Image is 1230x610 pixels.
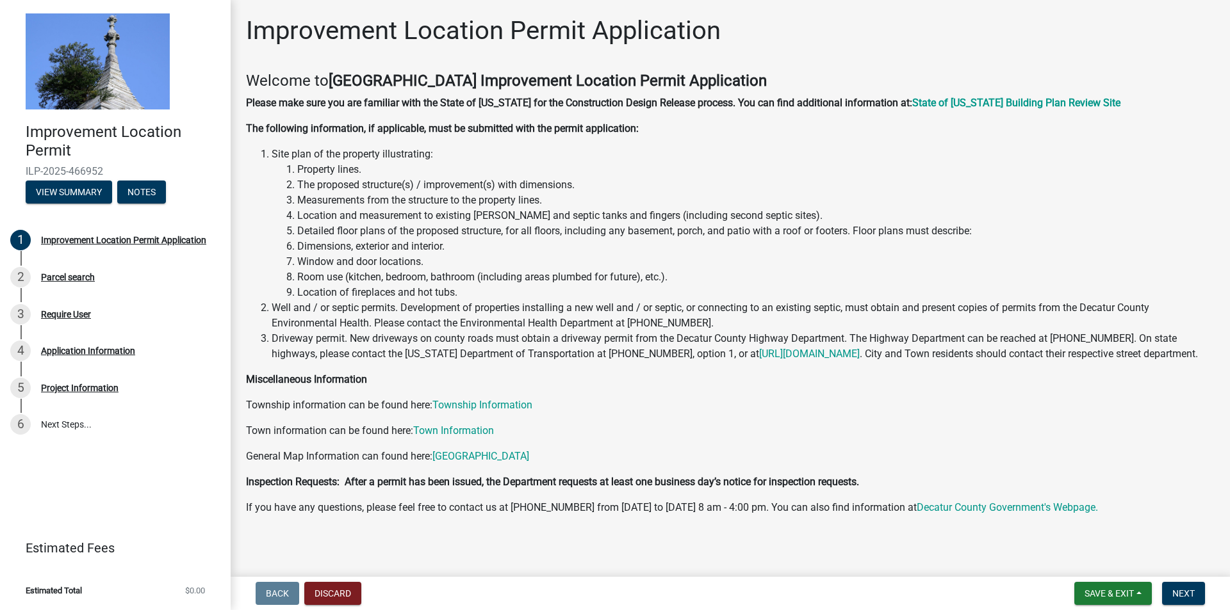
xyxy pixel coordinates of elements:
[41,383,119,392] div: Project Information
[41,310,91,319] div: Require User
[297,254,1215,269] li: Window and door locations.
[10,230,31,250] div: 1
[329,72,767,90] strong: [GEOGRAPHIC_DATA] Improvement Location Permit Application
[117,188,166,198] wm-modal-confirm: Notes
[10,378,31,398] div: 5
[759,348,860,360] a: [URL][DOMAIN_NAME]
[413,424,494,437] a: Town Information
[246,500,1215,515] p: If you have any questions, please feel free to contact us at [PHONE_NUMBER] from [DATE] to [DATE]...
[41,236,206,245] div: Improvement Location Permit Application
[10,414,31,435] div: 6
[246,423,1215,438] p: Town information can be found here:
[246,476,859,488] strong: Inspection Requests: After a permit has been issued, the Department requests at least one busines...
[297,208,1215,223] li: Location and measurement to existing [PERSON_NAME] and septic tanks and fingers (including second...
[185,586,205,595] span: $0.00
[26,123,220,160] h4: Improvement Location Permit
[246,122,639,134] strong: The following information, if applicable, must be submitted with the permit application:
[41,346,135,355] div: Application Information
[246,397,1215,413] p: Township information can be found here:
[1162,582,1205,605] button: Next
[917,501,1098,513] a: Decatur County Government's Webpage.
[26,188,112,198] wm-modal-confirm: Summary
[1074,582,1152,605] button: Save & Exit
[1172,588,1195,598] span: Next
[912,97,1120,109] a: State of [US_STATE] Building Plan Review Site
[41,273,95,282] div: Parcel search
[246,449,1215,464] p: General Map Information can found here:
[26,165,205,177] span: ILP-2025-466952
[432,399,532,411] a: Township Information
[246,373,367,385] strong: Miscellaneous Information
[246,72,1215,90] h4: Welcome to
[272,331,1215,362] li: Driveway permit. New driveways on county roads must obtain a driveway permit from the Decatur Cou...
[10,304,31,325] div: 3
[246,97,912,109] strong: Please make sure you are familiar with the State of [US_STATE] for the Construction Design Releas...
[246,15,721,46] h1: Improvement Location Permit Application
[1085,588,1134,598] span: Save & Exit
[26,181,112,204] button: View Summary
[272,300,1215,331] li: Well and / or septic permits. Development of properties installing a new well and / or septic, or...
[10,341,31,361] div: 4
[297,269,1215,285] li: Room use (kitchen, bedroom, bathroom (including areas plumbed for future), etc.).
[256,582,299,605] button: Back
[10,535,210,561] a: Estimated Fees
[272,147,1215,300] li: Site plan of the property illustrating:
[432,450,529,462] a: [GEOGRAPHIC_DATA]
[297,239,1215,254] li: Dimensions, exterior and interior.
[304,582,361,605] button: Discard
[117,181,166,204] button: Notes
[26,586,82,595] span: Estimated Total
[297,223,1215,239] li: Detailed floor plans of the proposed structure, for all floors, including any basement, porch, an...
[266,588,289,598] span: Back
[10,267,31,287] div: 2
[297,193,1215,208] li: Measurements from the structure to the property lines.
[297,177,1215,193] li: The proposed structure(s) / improvement(s) with dimensions.
[26,13,170,109] img: Decatur County, Indiana
[297,162,1215,177] li: Property lines.
[297,285,1215,300] li: Location of fireplaces and hot tubs.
